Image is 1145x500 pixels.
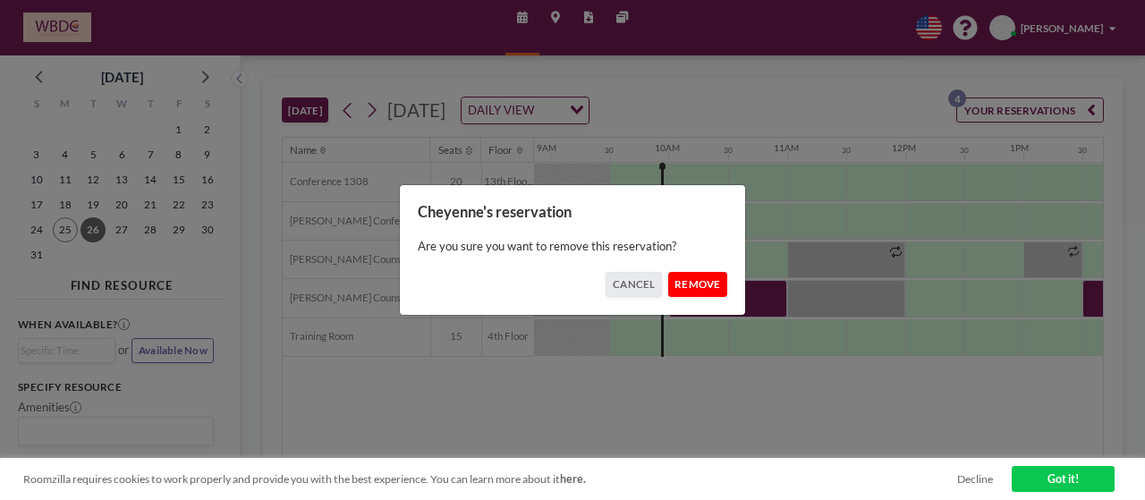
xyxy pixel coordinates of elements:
span: Roomzilla requires cookies to work properly and provide you with the best experience. You can lea... [23,472,957,486]
a: Got it! [1012,466,1115,492]
a: Decline [957,472,993,486]
a: here. [560,472,586,486]
button: CANCEL [606,272,662,297]
p: Are you sure you want to remove this reservation? [418,239,727,254]
h3: Cheyenne's reservation [418,203,727,222]
button: REMOVE [668,272,728,297]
